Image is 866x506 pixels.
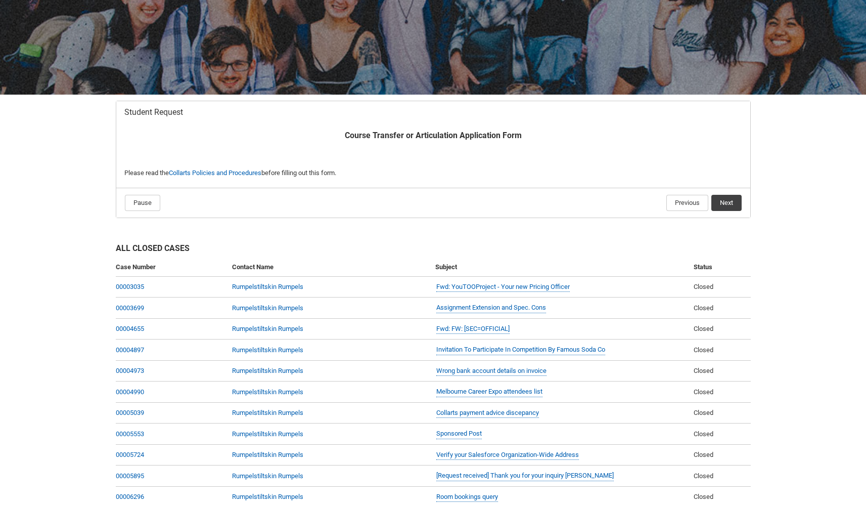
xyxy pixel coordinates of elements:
th: Subject [431,258,690,277]
a: 00004990 [116,388,144,396]
span: Closed [694,493,713,500]
th: Case Number [116,258,229,277]
span: Closed [694,346,713,354]
a: Rumpelstiltskin Rumpels [232,451,303,458]
p: Please read the before filling out this form. [124,168,742,178]
button: Previous [666,195,708,211]
span: Student Request [124,107,183,117]
a: Rumpelstiltskin Rumpels [232,304,303,312]
a: Verify your Salesforce Organization-Wide Address [436,450,579,460]
span: Closed [694,283,713,290]
a: Fwd: YouTOOProject - Your new Pricing Officer [436,282,570,292]
a: Rumpelstiltskin Rumpels [232,409,303,416]
a: Melbourne Career Expo attendees list [436,387,542,397]
span: Closed [694,325,713,332]
a: Fwd: FW: [SEC=OFFICIAL] [436,324,510,334]
a: 00004655 [116,325,144,332]
a: 00004973 [116,367,144,374]
a: Rumpelstiltskin Rumpels [232,283,303,290]
a: Rumpelstiltskin Rumpels [232,325,303,332]
a: 00005553 [116,430,144,438]
button: Next [711,195,742,211]
a: Rumpelstiltskin Rumpels [232,493,303,500]
th: Contact Name [228,258,431,277]
a: Wrong bank account details on invoice [436,366,546,376]
a: Collarts payment advice discepancy [436,408,539,418]
a: Rumpelstiltskin Rumpels [232,430,303,438]
h2: All Closed Cases [116,242,751,258]
a: 00003699 [116,304,144,312]
a: 00005039 [116,409,144,416]
a: 00004897 [116,346,144,354]
b: Course Transfer or Articulation Application Form [345,131,522,140]
a: 00006296 [116,493,144,500]
a: 00005895 [116,472,144,480]
a: Rumpelstiltskin Rumpels [232,388,303,396]
a: [Request received] Thank you for your inquiry [PERSON_NAME] [436,471,614,481]
th: Status [690,258,750,277]
button: Pause [125,195,160,211]
span: Closed [694,367,713,374]
a: 00003035 [116,283,144,290]
a: Rumpelstiltskin Rumpels [232,367,303,374]
a: Assignment Extension and Spec. Cons [436,303,546,313]
span: Closed [694,304,713,312]
a: 00005724 [116,451,144,458]
span: Closed [694,409,713,416]
a: Rumpelstiltskin Rumpels [232,346,303,354]
span: Closed [694,388,713,396]
article: Redu_Student_Request flow [116,101,751,218]
a: Room bookings query [436,492,498,502]
span: Closed [694,451,713,458]
a: Invitation To Participate In Competition By Famous Soda Co [436,345,605,355]
a: Collarts Policies and Procedures [169,169,261,177]
a: Rumpelstiltskin Rumpels [232,472,303,480]
span: Closed [694,472,713,480]
span: Closed [694,430,713,438]
a: Sponsored Post [436,429,482,439]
